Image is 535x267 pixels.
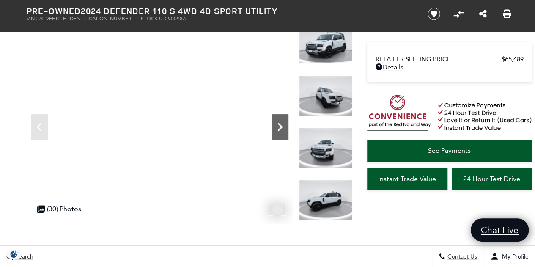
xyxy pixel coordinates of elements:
[376,63,524,71] a: Details
[502,55,524,63] span: $65,489
[499,253,529,260] span: My Profile
[463,175,520,183] span: 24 Hour Test Drive
[36,16,132,22] span: [US_VEHICLE_IDENTIFICATION_NUMBER]
[299,76,352,116] img: Used 2024 White Land Rover S image 2
[159,16,186,22] span: UL290098A
[4,250,24,259] section: Click to Open Cookie Consent Modal
[428,146,471,154] span: See Payments
[367,140,532,162] a: See Payments
[272,114,288,140] div: Next
[378,175,436,183] span: Instant Trade Value
[33,201,85,217] div: (30) Photos
[479,9,486,19] a: Share this Pre-Owned 2024 Defender 110 S 4WD 4D Sport Utility
[27,5,81,17] strong: Pre-Owned
[452,168,532,190] a: 24 Hour Test Drive
[141,16,159,22] span: Stock:
[503,9,511,19] a: Print this Pre-Owned 2024 Defender 110 S 4WD 4D Sport Utility
[299,128,352,168] img: Used 2024 White Land Rover S image 3
[376,55,524,63] a: Retailer Selling Price $65,489
[477,224,523,236] span: Chat Live
[425,7,443,21] button: Save vehicle
[376,55,502,63] span: Retailer Selling Price
[27,6,414,16] h1: 2024 Defender 110 S 4WD 4D Sport Utility
[484,246,535,267] button: Open user profile menu
[299,180,352,220] img: Used 2024 White Land Rover S image 4
[471,218,529,242] a: Chat Live
[452,8,465,20] button: Compare Vehicle
[4,250,24,259] img: Opt-Out Icon
[445,253,477,260] span: Contact Us
[299,24,352,64] img: Used 2024 White Land Rover S image 1
[27,16,36,22] span: VIN:
[367,168,447,190] a: Instant Trade Value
